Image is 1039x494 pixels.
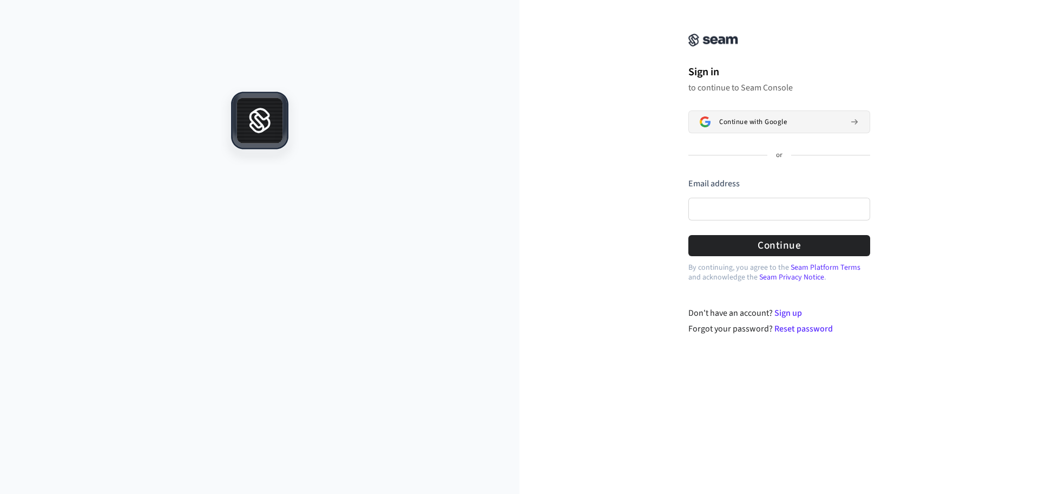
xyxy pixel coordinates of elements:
a: Sign up [774,307,802,319]
p: By continuing, you agree to the and acknowledge the . [688,263,870,282]
div: Forgot your password? [688,322,871,335]
img: Seam Console [688,34,738,47]
button: Sign in with GoogleContinue with Google [688,110,870,133]
div: Don't have an account? [688,307,871,320]
p: to continue to Seam Console [688,82,870,93]
a: Seam Platform Terms [791,262,860,273]
span: Continue with Google [719,118,787,126]
img: Sign in with Google [700,116,711,127]
label: Email address [688,178,740,190]
a: Seam Privacy Notice [759,272,824,283]
button: Continue [688,235,870,256]
a: Reset password [774,323,833,335]
p: or [776,151,782,160]
h1: Sign in [688,64,870,80]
